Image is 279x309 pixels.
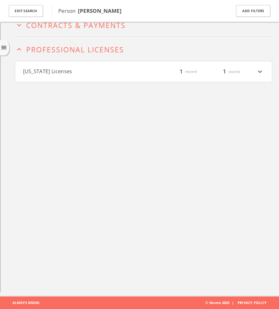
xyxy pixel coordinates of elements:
span: | [229,300,236,305]
i: menu [1,45,7,51]
span: 1 [177,67,185,76]
i: expand_less [15,45,23,54]
i: expand_more [15,21,23,29]
div: source [203,68,240,76]
div: record [159,68,197,76]
i: expand_more [256,68,264,76]
button: expand_lessProfessional Licenses [15,44,272,54]
span: Always Know. [5,297,40,309]
span: Contracts & Payments [26,20,126,30]
span: Professional Licenses [26,45,124,55]
button: expand_moreContracts & Payments [15,20,272,29]
b: [PERSON_NAME] [78,7,122,14]
button: Edit Search [9,5,43,17]
span: 1 [221,67,228,76]
span: Person [58,7,122,14]
a: Privacy Policy [238,300,267,305]
button: Add Filters [236,5,270,17]
button: [US_STATE] Licenses [23,68,144,76]
span: © illumis 2025 [205,297,274,309]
